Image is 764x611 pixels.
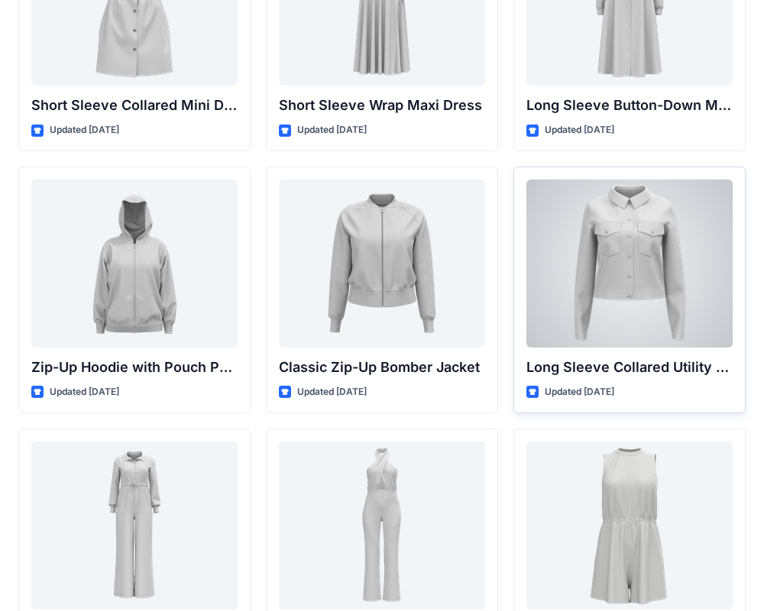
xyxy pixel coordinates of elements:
[50,384,119,400] p: Updated [DATE]
[31,357,238,378] p: Zip-Up Hoodie with Pouch Pockets
[279,95,485,116] p: Short Sleeve Wrap Maxi Dress
[31,441,238,609] a: Long Sleeve Collared Jumpsuit with Belt
[279,357,485,378] p: Classic Zip-Up Bomber Jacket
[526,179,733,348] a: Long Sleeve Collared Utility Jacket
[526,441,733,609] a: Sleeveless Mock Neck Romper with Drawstring Waist
[545,384,614,400] p: Updated [DATE]
[297,384,367,400] p: Updated [DATE]
[279,441,485,609] a: Crisscross Halter Neck Jumpsuit
[526,357,733,378] p: Long Sleeve Collared Utility Jacket
[297,122,367,138] p: Updated [DATE]
[545,122,614,138] p: Updated [DATE]
[50,122,119,138] p: Updated [DATE]
[31,95,238,116] p: Short Sleeve Collared Mini Dress with Drawstring Waist
[31,179,238,348] a: Zip-Up Hoodie with Pouch Pockets
[526,95,733,116] p: Long Sleeve Button-Down Midi Dress
[279,179,485,348] a: Classic Zip-Up Bomber Jacket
